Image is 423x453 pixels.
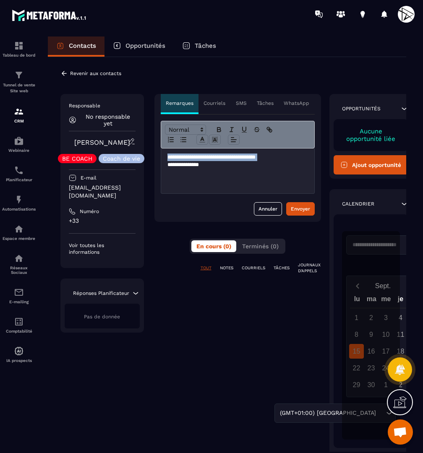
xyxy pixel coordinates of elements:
p: No responsable yet [81,113,136,127]
p: COURRIELS [242,265,265,271]
a: Tâches [174,36,225,57]
div: Envoyer [291,205,310,213]
div: 18 [393,344,408,359]
img: formation [14,70,24,80]
img: automations [14,195,24,205]
p: [EMAIL_ADDRESS][DOMAIN_NAME] [69,184,136,200]
div: 4 [393,310,408,325]
a: automationsautomationsWebinaire [2,130,36,159]
p: WhatsApp [284,100,309,107]
img: automations [14,136,24,146]
div: 11 [393,327,408,342]
p: Contacts [69,42,96,49]
p: Calendrier [342,200,374,207]
a: automationsautomationsAutomatisations [2,188,36,218]
img: accountant [14,317,24,327]
p: Tâches [257,100,274,107]
p: Espace membre [2,236,36,241]
p: E-mail [81,174,97,181]
img: email [14,287,24,297]
span: Pas de donnée [84,314,120,320]
p: SMS [236,100,247,107]
p: TOUT [201,265,211,271]
p: Tableau de bord [2,53,36,57]
a: automationsautomationsEspace membre [2,218,36,247]
p: Numéro [80,208,99,215]
div: Ouvrir le chat [388,419,413,445]
p: Réseaux Sociaux [2,266,36,275]
a: schedulerschedulerPlanificateur [2,159,36,188]
p: Voir toutes les informations [69,242,136,255]
a: formationformationCRM [2,100,36,130]
p: Responsable [69,102,136,109]
p: Remarques [166,100,193,107]
p: Webinaire [2,148,36,153]
a: social-networksocial-networkRéseaux Sociaux [2,247,36,281]
span: (GMT+01:00) [GEOGRAPHIC_DATA] [278,409,378,418]
p: Réponses Planificateur [73,290,129,297]
div: Search for option [274,404,396,423]
span: En cours (0) [196,243,231,250]
p: TÂCHES [274,265,290,271]
span: Terminés (0) [242,243,279,250]
img: scheduler [14,165,24,175]
p: CRM [2,119,36,123]
p: BE COACH [62,156,92,161]
p: Tâches [195,42,216,49]
p: +33 [69,217,136,225]
p: Opportunités [342,105,381,112]
a: [PERSON_NAME] [74,138,130,146]
p: Comptabilité [2,329,36,333]
p: JOURNAUX D'APPELS [298,262,321,274]
a: Contacts [48,36,104,57]
button: Annuler [254,202,282,216]
a: emailemailE-mailing [2,281,36,310]
a: Opportunités [104,36,174,57]
img: automations [14,224,24,234]
p: Coach de vie [103,156,140,161]
p: Opportunités [125,42,165,49]
p: Revenir aux contacts [70,70,121,76]
img: formation [14,41,24,51]
a: formationformationTableau de bord [2,34,36,64]
a: formationformationTunnel de vente Site web [2,64,36,100]
img: automations [14,346,24,356]
p: Planificateur [2,177,36,182]
a: accountantaccountantComptabilité [2,310,36,340]
p: Aucune opportunité liée [342,128,400,143]
p: Tunnel de vente Site web [2,82,36,94]
button: Terminés (0) [237,240,284,252]
button: Envoyer [286,202,315,216]
p: Automatisations [2,207,36,211]
p: E-mailing [2,299,36,304]
div: je [393,293,408,308]
img: logo [12,8,87,23]
button: En cours (0) [191,240,236,252]
img: formation [14,107,24,117]
img: social-network [14,253,24,263]
p: IA prospects [2,358,36,363]
button: Ajout opportunité [334,155,409,174]
p: NOTES [220,265,233,271]
p: Courriels [204,100,225,107]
